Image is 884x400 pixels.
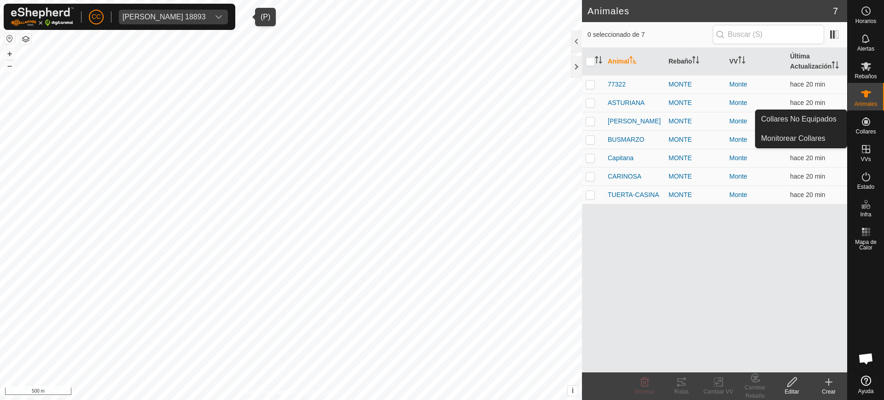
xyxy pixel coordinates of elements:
[737,383,773,400] div: Cambiar Rebaño
[92,12,101,22] span: CC
[608,116,661,126] span: [PERSON_NAME]
[852,345,880,372] a: Chat abierto
[665,48,726,75] th: Rebaño
[833,4,838,18] span: 7
[4,60,15,71] button: –
[587,6,833,17] h2: Animales
[790,154,825,162] span: 4 sept 2025, 18:03
[729,99,747,106] a: Monte
[761,114,837,125] span: Collares No Equipados
[713,25,824,44] input: Buscar (S)
[729,191,747,198] a: Monte
[20,34,31,45] button: Capas del Mapa
[850,239,882,250] span: Mapa de Calor
[634,388,654,395] span: Eliminar
[855,129,876,134] span: Collares
[669,135,722,145] div: MONTE
[726,48,786,75] th: VV
[790,191,825,198] span: 4 sept 2025, 18:03
[848,372,884,398] a: Ayuda
[729,117,747,125] a: Monte
[756,110,847,128] a: Collares No Equipados
[855,101,877,107] span: Animales
[729,154,747,162] a: Monte
[729,173,747,180] a: Monte
[663,388,700,396] div: Rutas
[857,46,874,52] span: Alertas
[587,30,713,40] span: 0 seleccionado de 7
[692,58,699,65] p-sorticon: Activar para ordenar
[308,388,338,396] a: Contáctenos
[669,153,722,163] div: MONTE
[122,13,206,21] div: [PERSON_NAME] 18893
[700,388,737,396] div: Cambiar VV
[669,190,722,200] div: MONTE
[729,136,747,143] a: Monte
[608,98,645,108] span: ASTURIANA
[244,388,297,396] a: Política de Privacidad
[855,18,876,24] span: Horarios
[209,10,228,24] div: dropdown trigger
[11,7,74,26] img: Logo Gallagher
[608,172,641,181] span: CARINOSA
[790,173,825,180] span: 4 sept 2025, 18:03
[595,58,602,65] p-sorticon: Activar para ordenar
[608,153,634,163] span: Capitana
[858,388,874,394] span: Ayuda
[790,99,825,106] span: 4 sept 2025, 18:03
[568,386,578,396] button: i
[790,81,825,88] span: 4 sept 2025, 18:03
[669,172,722,181] div: MONTE
[669,98,722,108] div: MONTE
[756,129,847,148] a: Monitorear Collares
[761,133,826,144] span: Monitorear Collares
[729,81,747,88] a: Monte
[669,80,722,89] div: MONTE
[604,48,665,75] th: Animal
[738,58,745,65] p-sorticon: Activar para ordenar
[861,157,871,162] span: VVs
[669,116,722,126] div: MONTE
[860,212,871,217] span: Infra
[119,10,209,24] span: Sergio Parrondo Parrondo 18893
[4,48,15,59] button: +
[629,58,637,65] p-sorticon: Activar para ordenar
[857,184,874,190] span: Estado
[608,135,644,145] span: BUSMARZO
[810,388,847,396] div: Crear
[786,48,847,75] th: Última Actualización
[608,80,626,89] span: 77322
[572,387,574,394] span: i
[773,388,810,396] div: Editar
[832,63,839,70] p-sorticon: Activar para ordenar
[608,190,659,200] span: TUERTA-CASINA
[4,33,15,44] button: Restablecer Mapa
[855,74,877,79] span: Rebaños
